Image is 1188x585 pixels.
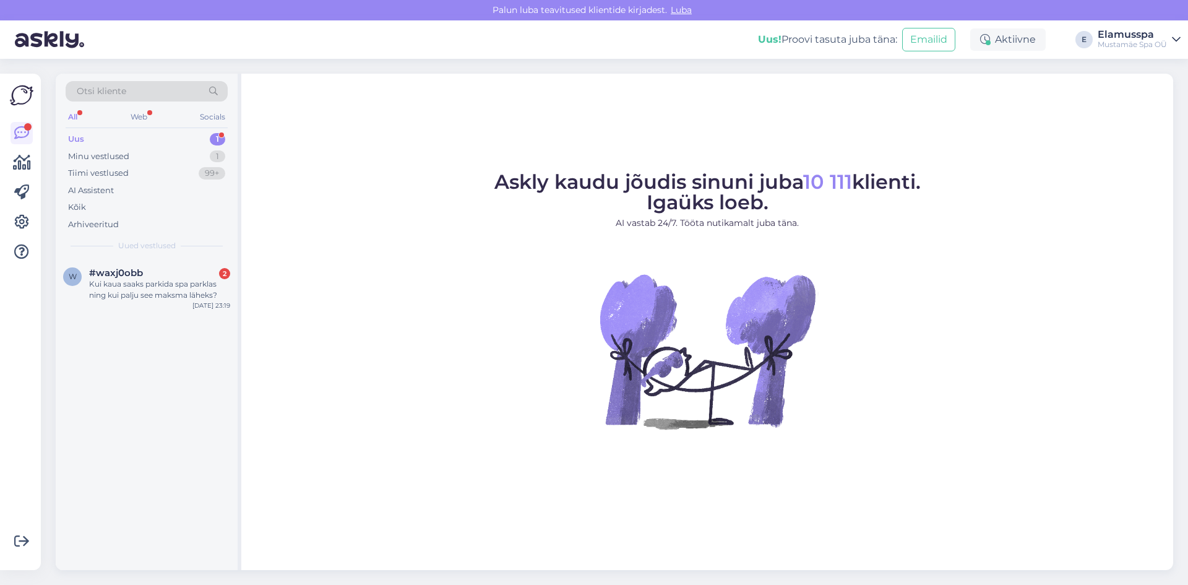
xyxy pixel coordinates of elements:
[494,217,921,230] p: AI vastab 24/7. Tööta nutikamalt juba täna.
[803,170,852,194] span: 10 111
[68,167,129,180] div: Tiimi vestlused
[1098,40,1167,50] div: Mustamäe Spa OÜ
[68,201,86,214] div: Kõik
[199,167,225,180] div: 99+
[118,240,176,251] span: Uued vestlused
[667,4,695,15] span: Luba
[494,170,921,214] span: Askly kaudu jõudis sinuni juba klienti. Igaüks loeb.
[69,272,77,281] span: w
[197,109,228,125] div: Socials
[758,32,897,47] div: Proovi tasuta juba täna:
[758,33,781,45] b: Uus!
[1098,30,1167,40] div: Elamusspa
[219,268,230,279] div: 2
[89,267,143,279] span: #waxj0obb
[68,219,119,231] div: Arhiveeritud
[89,279,230,301] div: Kui kaua saaks parkida spa parklas ning kui palju see maksma läheks?
[10,84,33,107] img: Askly Logo
[128,109,150,125] div: Web
[210,133,225,145] div: 1
[68,184,114,197] div: AI Assistent
[902,28,955,51] button: Emailid
[596,240,819,462] img: No Chat active
[1098,30,1181,50] a: ElamusspaMustamäe Spa OÜ
[210,150,225,163] div: 1
[68,133,84,145] div: Uus
[970,28,1046,51] div: Aktiivne
[77,85,126,98] span: Otsi kliente
[66,109,80,125] div: All
[192,301,230,310] div: [DATE] 23:19
[68,150,129,163] div: Minu vestlused
[1075,31,1093,48] div: E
